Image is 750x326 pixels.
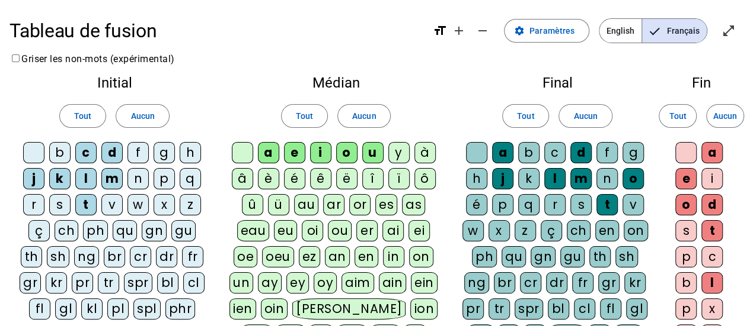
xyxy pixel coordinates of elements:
[472,246,497,267] div: ph
[154,168,175,189] div: p
[101,142,123,163] div: d
[20,272,41,293] div: gr
[23,194,44,215] div: r
[615,246,638,267] div: sh
[352,109,376,123] span: Aucun
[570,142,592,163] div: d
[502,246,526,267] div: qu
[558,104,612,128] button: Aucun
[349,194,371,215] div: or
[336,142,358,163] div: o
[180,194,201,215] div: z
[294,194,318,215] div: au
[382,220,404,241] div: ai
[180,142,201,163] div: h
[573,109,597,123] span: Aucun
[325,246,350,267] div: an
[570,168,592,189] div: m
[701,246,723,267] div: c
[74,109,91,123] span: Tout
[701,142,723,163] div: a
[466,194,487,215] div: é
[75,168,97,189] div: l
[274,220,297,241] div: eu
[21,246,42,267] div: th
[515,298,543,319] div: spr
[574,298,595,319] div: cl
[75,142,97,163] div: c
[544,194,566,215] div: r
[355,246,378,267] div: en
[9,53,175,64] label: Griser les non-mots (expérimental)
[229,298,256,319] div: ien
[462,76,653,90] h2: Final
[59,104,106,128] button: Tout
[452,24,466,38] mat-icon: add
[626,298,647,319] div: gl
[242,194,263,215] div: û
[229,76,443,90] h2: Médian
[375,194,397,215] div: es
[541,220,562,241] div: ç
[232,168,253,189] div: â
[599,19,642,43] span: English
[492,168,513,189] div: j
[284,142,305,163] div: e
[362,168,384,189] div: î
[408,220,430,241] div: ei
[529,24,575,38] span: Paramètres
[489,220,510,241] div: x
[567,220,591,241] div: ch
[12,54,20,62] input: Griser les non-mots (expérimental)
[356,220,378,241] div: er
[518,142,540,163] div: b
[113,220,137,241] div: qu
[23,168,44,189] div: j
[560,246,585,267] div: gu
[595,220,619,241] div: en
[127,194,149,215] div: w
[600,298,621,319] div: fl
[314,272,337,293] div: oy
[672,76,731,90] h2: Fin
[701,272,723,293] div: l
[675,220,697,241] div: s
[504,19,589,43] button: Paramètres
[589,246,611,267] div: th
[402,194,425,215] div: as
[518,168,540,189] div: k
[675,246,697,267] div: p
[546,272,567,293] div: dr
[520,272,541,293] div: cr
[548,298,569,319] div: bl
[154,142,175,163] div: g
[675,298,697,319] div: p
[72,272,93,293] div: pr
[310,142,331,163] div: i
[107,298,129,319] div: pl
[154,194,175,215] div: x
[101,168,123,189] div: m
[171,220,196,241] div: gu
[466,168,487,189] div: h
[492,194,513,215] div: p
[414,142,436,163] div: à
[133,298,161,319] div: spl
[342,272,374,293] div: aim
[49,142,71,163] div: b
[701,298,723,319] div: x
[623,142,644,163] div: g
[544,142,566,163] div: c
[701,194,723,215] div: d
[675,272,697,293] div: b
[336,168,358,189] div: ë
[180,168,201,189] div: q
[362,142,384,163] div: u
[475,24,490,38] mat-icon: remove
[281,104,328,128] button: Tout
[492,142,513,163] div: a
[701,168,723,189] div: i
[130,109,154,123] span: Aucun
[494,272,515,293] div: br
[237,220,270,241] div: eau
